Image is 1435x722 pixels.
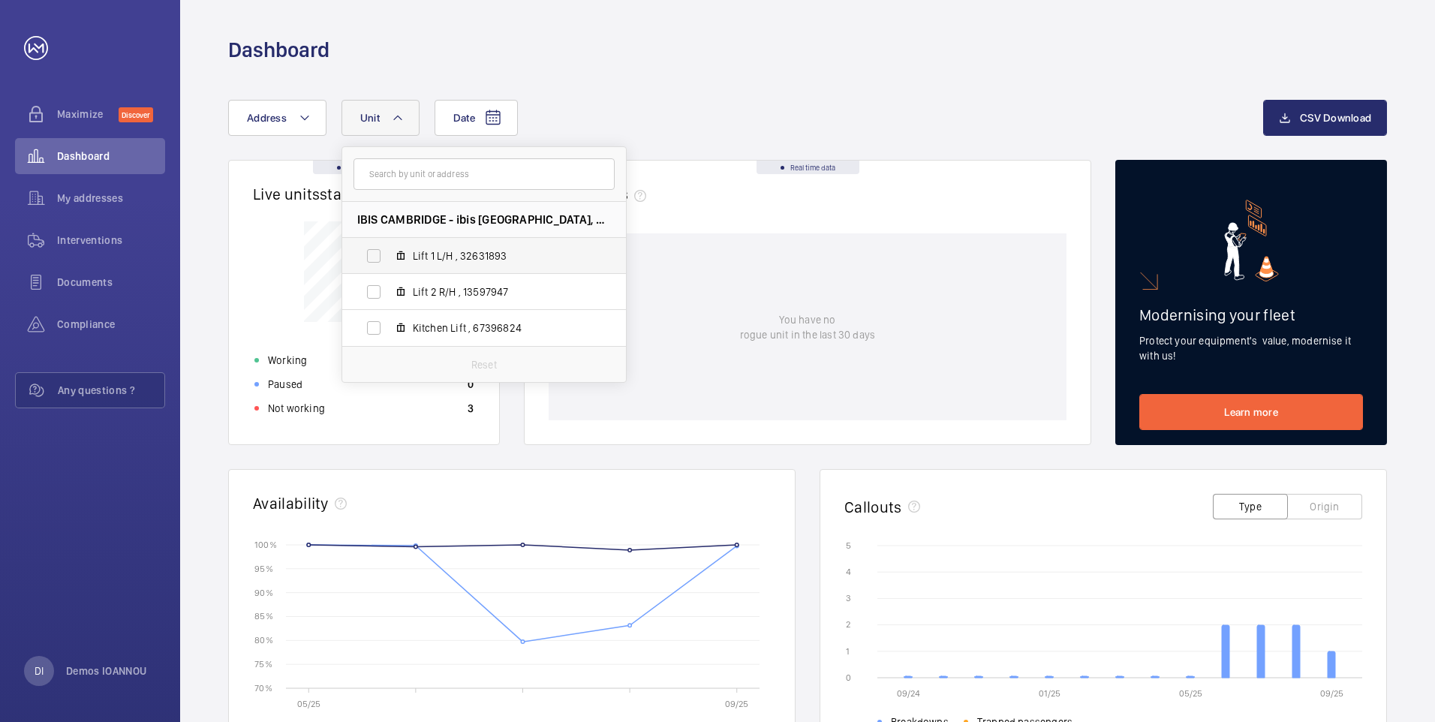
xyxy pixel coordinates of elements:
span: Address [247,112,287,124]
span: Lift 1 L/H , 32631893 [413,248,587,263]
p: Paused [268,377,302,392]
input: Search by unit or address [353,158,615,190]
span: Compliance [57,317,165,332]
button: Origin [1287,494,1362,519]
text: 85 % [254,611,273,621]
p: Not working [268,401,325,416]
text: 4 [846,567,851,577]
span: Any questions ? [58,383,164,398]
text: 70 % [254,682,272,693]
text: 80 % [254,635,273,645]
p: 3 [468,401,474,416]
div: Real time data [313,161,416,174]
p: DI [35,663,44,678]
h1: Dashboard [228,36,329,64]
span: Kitchen Lift , 67396824 [413,320,587,335]
text: 1 [846,646,850,657]
span: Dashboard [57,149,165,164]
text: 100 % [254,539,277,549]
span: Maximize [57,107,119,122]
text: 90 % [254,587,273,597]
text: 3 [846,593,851,603]
span: Date [453,112,475,124]
p: Working [268,353,307,368]
text: 75 % [254,659,272,669]
span: Lift 2 R/H , 13597947 [413,284,587,299]
button: CSV Download [1263,100,1387,136]
h2: Live units [253,185,388,203]
span: Documents [57,275,165,290]
text: 0 [846,672,851,683]
a: Learn more [1139,394,1363,430]
text: 2 [846,619,850,630]
p: You have no rogue unit in the last 30 days [740,312,875,342]
text: 09/24 [897,688,920,699]
button: Address [228,100,326,136]
span: IBIS CAMBRIDGE - ibis [GEOGRAPHIC_DATA], CB1 2GA [GEOGRAPHIC_DATA] [357,212,611,227]
h2: Modernising your fleet [1139,305,1363,324]
text: 05/25 [297,699,320,709]
button: Date [435,100,518,136]
span: CSV Download [1300,112,1371,124]
button: Unit [341,100,420,136]
div: Real time data [757,161,859,174]
text: 95 % [254,563,273,573]
span: Discover [119,107,153,122]
span: Unit [360,112,380,124]
p: Protect your equipment's value, modernise it with us! [1139,333,1363,363]
text: 09/25 [1320,688,1343,699]
img: marketing-card.svg [1224,200,1279,281]
p: 0 [468,377,474,392]
h2: Callouts [844,498,902,516]
span: My addresses [57,191,165,206]
span: Interventions [57,233,165,248]
text: 09/25 [725,699,748,709]
p: Reset [471,357,497,372]
p: Demos IOANNOU [66,663,147,678]
h2: Availability [253,494,329,513]
text: 05/25 [1179,688,1202,699]
span: status [320,185,388,203]
text: 5 [846,540,851,551]
text: 01/25 [1039,688,1060,699]
button: Type [1213,494,1288,519]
